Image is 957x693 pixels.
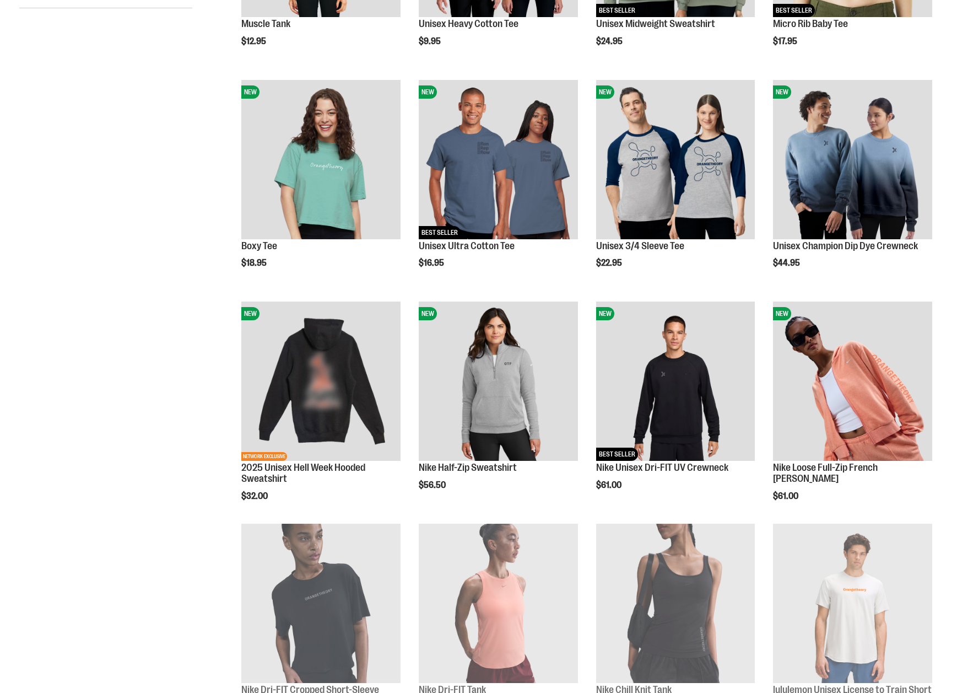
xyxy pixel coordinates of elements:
span: BEST SELLER [773,4,815,17]
span: BEST SELLER [419,226,461,239]
div: product [767,296,938,529]
img: Boxy Tee [241,80,401,239]
span: NEW [596,307,614,320]
a: Unisex 3/4 Sleeve TeeNEW [596,80,755,241]
a: 2025 Hell Week Hooded SweatshirtNEWNETWORK EXCLUSIVE [241,302,401,463]
a: Nike Unisex Dri-FIT UV CrewneckNEWBEST SELLER [596,302,755,463]
a: Unisex Ultra Cotton TeeNEWBEST SELLER [419,80,578,241]
img: Unisex Champion Dip Dye Crewneck [773,80,932,239]
a: Unisex Champion Dip Dye Crewneck [773,240,918,251]
div: product [236,74,406,297]
img: 2025 Hell Week Hooded Sweatshirt [241,302,401,461]
span: NEW [419,85,437,99]
div: product [767,74,938,297]
span: $61.00 [773,491,800,501]
a: Nike Unisex Dri-FIT UV Crewneck [596,462,728,473]
a: 2025 Unisex Hell Week Hooded Sweatshirt [241,462,365,484]
div: product [591,296,761,518]
span: $32.00 [241,491,269,501]
img: Nike Unisex Dri-FIT UV Crewneck [596,302,755,461]
img: Nike Chill Knit Tank [596,524,755,683]
a: Unisex Ultra Cotton Tee [419,240,515,251]
span: $44.95 [773,258,802,268]
span: $24.95 [596,36,624,46]
a: Unisex Heavy Cotton Tee [419,18,518,29]
a: Boxy Tee [241,240,277,251]
span: NEW [596,85,614,99]
div: product [591,74,761,297]
a: Boxy TeeNEW [241,80,401,241]
div: product [413,296,583,518]
a: Nike Loose Full-Zip French [PERSON_NAME] [773,462,878,484]
span: $56.50 [419,480,447,490]
img: lululemon Unisex License to Train Short Sleeve [773,524,932,683]
img: Unisex 3/4 Sleeve Tee [596,80,755,239]
a: Unisex Midweight Sweatshirt [596,18,715,29]
span: NEW [241,307,259,320]
span: $12.95 [241,36,268,46]
img: Unisex Ultra Cotton Tee [419,80,578,239]
a: Nike Half-Zip Sweatshirt [419,462,517,473]
span: NEW [773,85,791,99]
span: BEST SELLER [596,4,638,17]
div: product [236,296,406,529]
span: NEW [773,307,791,320]
span: $18.95 [241,258,268,268]
span: $22.95 [596,258,624,268]
span: $61.00 [596,480,623,490]
span: NEW [419,307,437,320]
img: Nike Loose Full-Zip French Terry Hoodie [773,302,932,461]
div: product [413,74,583,297]
a: Nike Half-Zip SweatshirtNEW [419,302,578,463]
span: NEW [241,85,259,99]
a: Unisex 3/4 Sleeve Tee [596,240,684,251]
span: $16.95 [419,258,446,268]
a: Muscle Tank [241,18,290,29]
a: Nike Chill Knit Tank [596,524,755,685]
span: $9.95 [419,36,442,46]
a: Unisex Champion Dip Dye CrewneckNEW [773,80,932,241]
img: Nike Dri-FIT Tank [419,524,578,683]
a: Nike Dri-FIT Cropped Short-Sleeve [241,524,401,685]
span: $17.95 [773,36,799,46]
a: Nike Dri-FIT Tank [419,524,578,685]
img: Nike Dri-FIT Cropped Short-Sleeve [241,524,401,683]
a: Micro Rib Baby Tee [773,18,848,29]
a: lululemon Unisex License to Train Short Sleeve [773,524,932,685]
a: Nike Loose Full-Zip French Terry HoodieNEW [773,302,932,463]
img: Nike Half-Zip Sweatshirt [419,302,578,461]
span: BEST SELLER [596,448,638,461]
span: NETWORK EXCLUSIVE [241,452,287,461]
